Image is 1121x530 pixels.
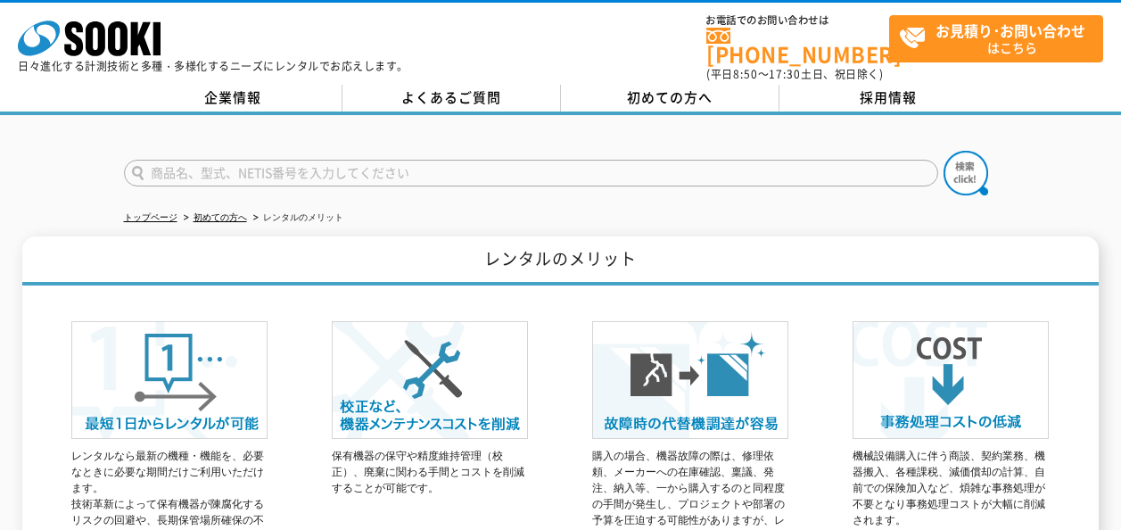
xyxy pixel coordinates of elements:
[71,321,268,439] img: 最短1日からレンタルが可能
[124,212,177,222] a: トップページ
[706,66,883,82] span: (平日 ～ 土日、祝日除く)
[706,15,889,26] span: お電話でのお問い合わせは
[194,212,247,222] a: 初めての方へ
[706,28,889,64] a: [PHONE_NUMBER]
[853,448,1049,529] p: 機械設備購入に伴う商談、契約業務、機器搬入、各種課税、減価償却の計算、自前での保険加入など、煩雑な事務処理が不要となり事務処理コストが大幅に削減されます。
[18,61,408,71] p: 日々進化する計測技術と多種・多様化するニーズにレンタルでお応えします。
[627,87,713,107] span: 初めての方へ
[733,66,758,82] span: 8:50
[124,160,938,186] input: 商品名、型式、NETIS番号を入力してください
[899,16,1102,61] span: はこちら
[936,20,1085,41] strong: お見積り･お問い合わせ
[769,66,801,82] span: 17:30
[124,85,342,112] a: 企業情報
[889,15,1103,62] a: お見積り･お問い合わせはこちら
[853,321,1049,439] img: 事務処理コストの低減
[332,448,528,496] p: 保有機器の保守や精度維持管理（校正）、廃棄に関わる手間とコストを削減することが可能です。
[250,209,343,228] li: レンタルのメリット
[561,85,779,112] a: 初めての方へ
[944,151,988,195] img: btn_search.png
[592,321,788,439] img: 故障時の代替機調達が容易
[332,321,528,439] img: 校正など、機器メンテナンスコストを削減
[779,85,998,112] a: 採用情報
[342,85,561,112] a: よくあるご質問
[22,236,1099,286] h1: レンタルのメリット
